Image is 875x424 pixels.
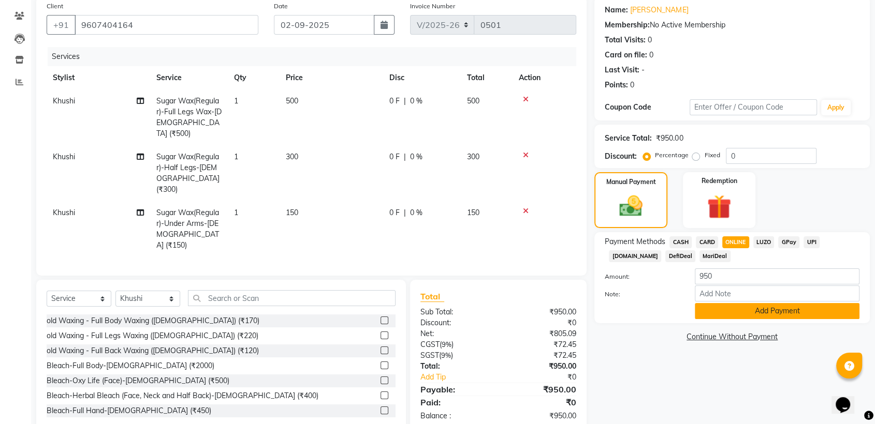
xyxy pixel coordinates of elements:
span: [DOMAIN_NAME] [609,250,661,262]
div: Coupon Code [605,102,690,113]
th: Action [513,66,576,89]
span: GPay [778,236,799,248]
span: 1 [234,208,238,217]
span: LUZO [753,236,775,248]
span: MariDeal [699,250,731,262]
button: Add Payment [695,303,859,319]
div: 0 [649,50,653,60]
div: Membership: [605,20,650,31]
button: Apply [821,100,851,115]
a: [PERSON_NAME] [630,5,688,16]
iframe: chat widget [832,383,865,414]
span: 150 [286,208,298,217]
div: ₹0 [499,317,585,328]
span: 0 % [410,96,422,107]
span: 0 % [410,207,422,218]
img: _cash.svg [612,193,649,219]
span: | [404,207,406,218]
span: CARD [696,236,718,248]
label: Manual Payment [606,177,656,187]
span: 500 [467,96,479,105]
div: Services [48,47,584,66]
span: Sugar Wax(Regular)-Half Legs-[DEMOGRAPHIC_DATA] (₹300) [156,152,220,194]
label: Percentage [655,150,688,160]
span: 1 [234,152,238,161]
span: ONLINE [722,236,749,248]
span: 300 [467,152,479,161]
div: ( ) [413,339,499,350]
button: +91 [47,15,76,35]
label: Date [274,2,288,11]
div: Bleach-Full Body-[DEMOGRAPHIC_DATA] (₹2000) [47,360,214,371]
span: 0 F [389,96,400,107]
span: CGST [420,340,440,349]
div: Total Visits: [605,35,646,46]
div: ₹950.00 [499,383,585,396]
input: Amount [695,268,859,284]
div: Discount: [605,151,637,162]
div: ₹950.00 [499,307,585,317]
div: Service Total: [605,133,652,144]
div: Paid: [413,396,499,408]
span: SGST [420,351,439,360]
label: Client [47,2,63,11]
div: 0 [630,80,634,90]
input: Search or Scan [188,290,396,306]
div: ( ) [413,350,499,361]
label: Fixed [704,150,720,160]
label: Amount: [597,272,687,281]
div: Points: [605,80,628,90]
div: Bleach-Oxy Life (Face)-[DEMOGRAPHIC_DATA] (₹500) [47,375,229,386]
div: ₹72.45 [499,350,585,361]
span: 300 [286,152,298,161]
span: Khushi [53,152,75,161]
div: - [641,65,645,75]
span: 0 F [389,207,400,218]
div: Payable: [413,383,499,396]
span: Total [420,291,444,302]
span: 0 % [410,152,422,162]
div: ₹72.45 [499,339,585,350]
div: ₹950.00 [499,411,585,421]
th: Total [461,66,513,89]
div: Balance : [413,411,499,421]
input: Enter Offer / Coupon Code [690,99,817,115]
label: Note: [597,290,687,299]
span: 0 F [389,152,400,162]
span: CASH [669,236,692,248]
th: Service [150,66,228,89]
div: Bleach-Herbal Bleach (Face, Neck and Half Back)-[DEMOGRAPHIC_DATA] (₹400) [47,390,318,401]
span: 9% [441,351,451,359]
span: 9% [442,340,451,349]
span: 500 [286,96,298,105]
div: Discount: [413,317,499,328]
div: Sub Total: [413,307,499,317]
div: old Waxing - Full Legs Waxing ([DEMOGRAPHIC_DATA]) (₹220) [47,330,258,341]
div: Bleach-Full Hand-[DEMOGRAPHIC_DATA] (₹450) [47,405,211,416]
div: Name: [605,5,628,16]
div: No Active Membership [605,20,859,31]
th: Qty [228,66,280,89]
th: Disc [383,66,461,89]
span: Khushi [53,208,75,217]
span: | [404,152,406,162]
div: old Waxing - Full Back Waxing ([DEMOGRAPHIC_DATA]) (₹120) [47,345,259,356]
span: | [404,96,406,107]
span: 1 [234,96,238,105]
label: Redemption [701,176,737,186]
th: Stylist [47,66,150,89]
span: Payment Methods [605,236,665,247]
div: 0 [648,35,652,46]
div: ₹0 [513,372,584,383]
div: Net: [413,328,499,339]
span: 150 [467,208,479,217]
th: Price [280,66,383,89]
div: Card on file: [605,50,647,60]
span: Sugar Wax(Regular)-Full Legs Wax-[DEMOGRAPHIC_DATA] (₹500) [156,96,222,138]
div: ₹0 [499,396,585,408]
div: Total: [413,361,499,372]
div: ₹950.00 [499,361,585,372]
span: UPI [804,236,820,248]
a: Continue Without Payment [596,331,868,342]
a: Add Tip [413,372,513,383]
